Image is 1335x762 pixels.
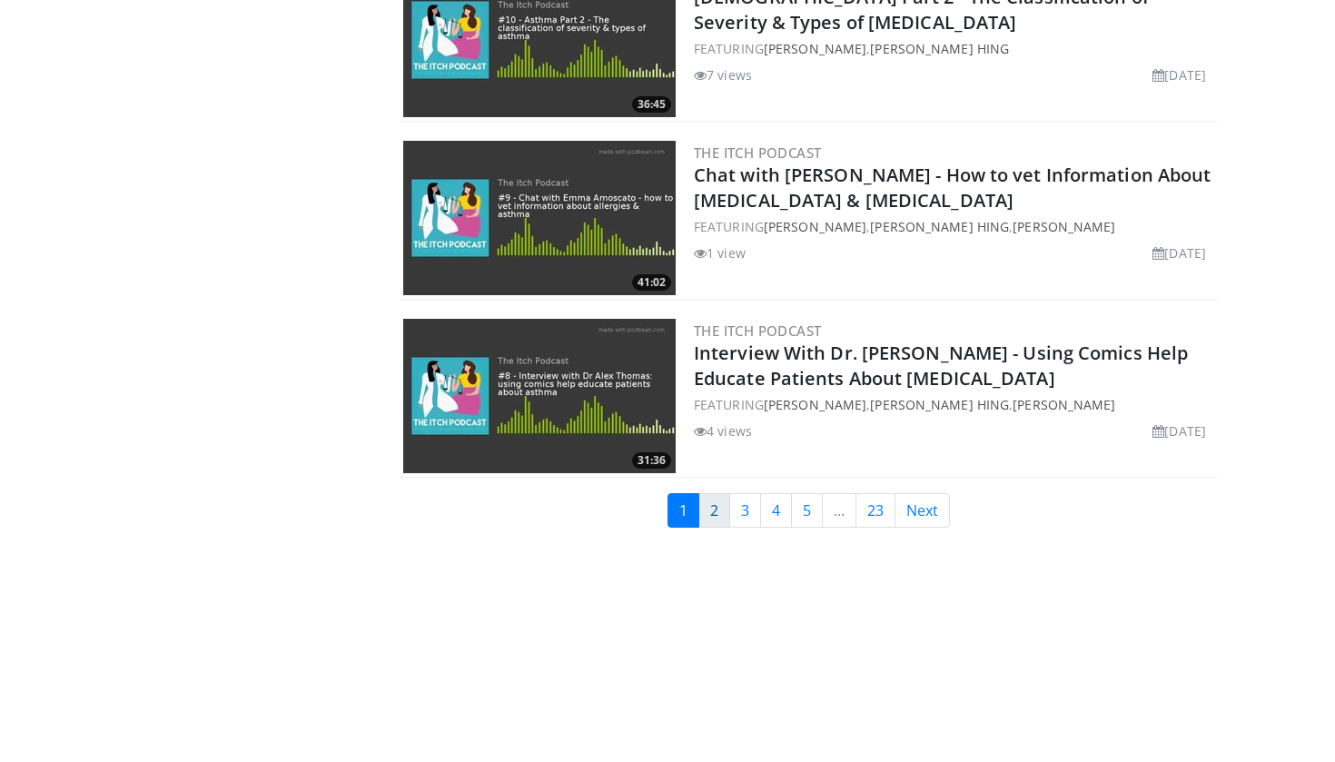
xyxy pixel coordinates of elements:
a: [PERSON_NAME] [764,40,866,57]
a: [PERSON_NAME] [1013,218,1115,235]
a: THE ITCH PODCAST [694,143,821,162]
a: Chat with [PERSON_NAME] - How to vet Information About [MEDICAL_DATA] & [MEDICAL_DATA] [694,163,1211,213]
a: 23 [855,493,895,528]
a: 3 [729,493,761,528]
a: THE ITCH PODCAST [694,322,821,340]
div: FEATURING , , [694,217,1213,236]
li: [DATE] [1152,421,1206,440]
li: [DATE] [1152,243,1206,262]
span: 36:45 [632,96,671,113]
a: 4 [760,493,792,528]
a: [PERSON_NAME] Hing [870,396,1009,413]
span: 31:36 [632,452,671,469]
a: 5 [791,493,823,528]
a: [PERSON_NAME] [764,218,866,235]
li: 7 views [694,65,752,84]
div: FEATURING , , [694,395,1213,414]
a: 41:02 [403,141,676,295]
a: Next [895,493,950,528]
li: 1 view [694,243,746,262]
nav: Search results pages [400,493,1217,528]
li: [DATE] [1152,65,1206,84]
a: 1 [667,493,699,528]
a: 31:36 [403,319,676,473]
a: 2 [698,493,730,528]
a: [PERSON_NAME] [1013,396,1115,413]
img: a5c445d1-19b3-47af-be23-a236bf71a9ea.300x170_q85_crop-smart_upscale.jpg [403,319,676,473]
a: [PERSON_NAME] [764,396,866,413]
span: 41:02 [632,274,671,291]
a: [PERSON_NAME] Hing [870,218,1009,235]
a: Interview With Dr. [PERSON_NAME] - Using Comics Help Educate Patients About [MEDICAL_DATA] [694,341,1188,391]
li: 4 views [694,421,752,440]
div: FEATURING , [694,39,1213,58]
a: [PERSON_NAME] Hing [870,40,1009,57]
img: 6ccefadb-0680-4ccb-8a4e-e740cb9d7a61.300x170_q85_crop-smart_upscale.jpg [403,141,676,295]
